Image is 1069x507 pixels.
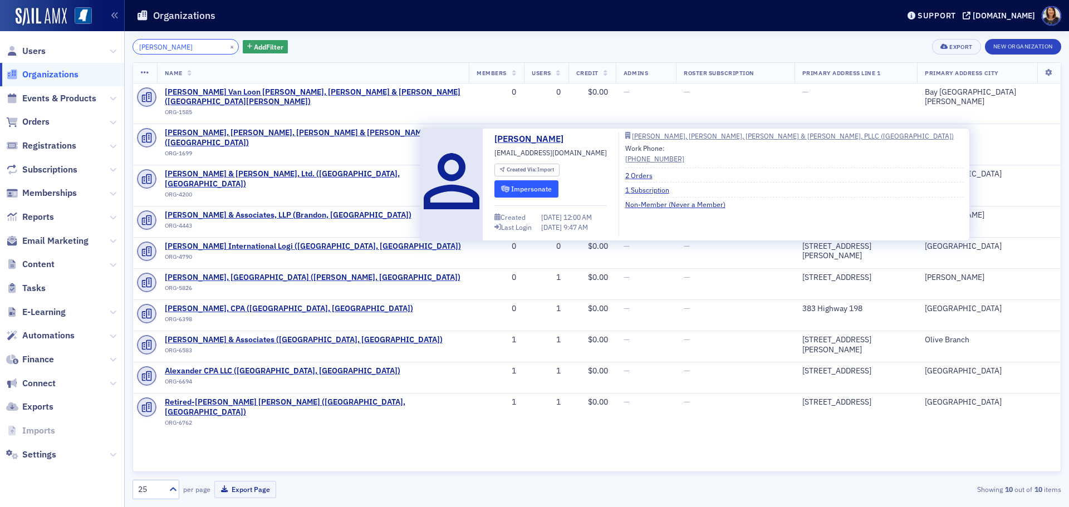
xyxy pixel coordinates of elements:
h1: Organizations [153,9,215,22]
div: [GEOGRAPHIC_DATA] [925,366,1053,376]
label: per page [183,484,210,494]
a: Alexander CPA LLC ([GEOGRAPHIC_DATA], [GEOGRAPHIC_DATA]) [165,366,400,376]
button: Export Page [214,481,276,498]
a: E-Learning [6,306,66,318]
span: — [624,303,630,313]
img: SailAMX [16,8,67,26]
div: [DOMAIN_NAME] [973,11,1035,21]
span: — [684,303,690,313]
span: Alexander, Van Loon, Sloan, Levens & Favre, PLLC (Gulfport) [165,128,462,147]
span: Email Marketing [22,235,89,247]
span: — [684,272,690,282]
button: Export [932,39,980,55]
span: Yurkow, Alexander & Yurkow, Ltd. (Cleveland, MS) [165,169,462,189]
a: Users [6,45,46,57]
span: $0.00 [588,334,608,344]
span: $0.00 [588,272,608,282]
span: Orders [22,116,50,128]
a: Registrations [6,140,76,152]
span: [DATE] [541,213,563,221]
a: New Organization [985,41,1061,51]
span: [DATE] [541,223,563,232]
a: Non-Member (Never a Member) [625,199,734,209]
div: 1 [532,397,561,407]
span: — [684,334,690,344]
span: — [624,334,630,344]
a: Orders [6,116,50,128]
div: 0 [532,242,561,252]
div: [PERSON_NAME] [925,210,1053,220]
span: Malory Alexander International Logi (Memphis, TN) [165,242,461,252]
div: 1 [532,273,561,283]
a: [PERSON_NAME] & Associates, LLP (Brandon, [GEOGRAPHIC_DATA]) [165,210,411,220]
a: 1 Subscription [625,185,678,195]
span: Registrations [22,140,76,152]
div: 1 [532,335,561,345]
span: — [624,397,630,407]
div: Created [501,214,526,220]
span: $0.00 [588,303,608,313]
span: — [802,87,808,97]
div: ORG-6762 [165,419,462,430]
div: 1 [532,304,561,314]
div: 0 [477,304,516,314]
div: 0 [477,273,516,283]
span: Connect [22,377,56,390]
strong: 10 [1032,484,1044,494]
span: Users [22,45,46,57]
button: [DOMAIN_NAME] [963,12,1039,19]
span: — [624,272,630,282]
a: [PERSON_NAME] & [PERSON_NAME], Ltd. ([GEOGRAPHIC_DATA], [GEOGRAPHIC_DATA]) [165,169,462,189]
span: [EMAIL_ADDRESS][DOMAIN_NAME] [494,147,607,157]
a: Imports [6,425,55,437]
span: — [624,87,630,97]
a: Events & Products [6,92,96,105]
span: Settings [22,449,56,461]
div: 1 [477,366,516,376]
img: SailAMX [75,7,92,24]
span: — [684,397,690,407]
div: Work Phone: [625,143,684,164]
div: ORG-6398 [165,316,413,327]
div: [GEOGRAPHIC_DATA] [925,169,1053,179]
div: [STREET_ADDRESS][PERSON_NAME] [802,242,909,261]
span: Finance [22,353,54,366]
span: Credit [576,69,599,77]
div: 0 [477,242,516,252]
a: Connect [6,377,56,390]
div: Created Via: Import [494,164,560,176]
span: — [684,241,690,251]
span: 9:47 AM [563,223,588,232]
div: Export [949,44,972,50]
span: Alexander M. McGowin, CPA (Leakesville, MS) [165,304,413,314]
div: [PHONE_NUMBER] [625,154,684,164]
span: Members [477,69,507,77]
div: Support [918,11,956,21]
a: Automations [6,329,75,342]
a: Memberships [6,187,77,199]
span: Users [532,69,551,77]
span: Automations [22,329,75,342]
span: Alexander Van Loon Sloan, Levens & Favre (Bay St. Louis) [165,87,462,107]
div: Bay [GEOGRAPHIC_DATA][PERSON_NAME] [925,87,1053,107]
a: [PERSON_NAME], CPA ([GEOGRAPHIC_DATA], [GEOGRAPHIC_DATA]) [165,304,413,314]
div: 1 [532,366,561,376]
span: — [684,366,690,376]
a: [PERSON_NAME] & Associates ([GEOGRAPHIC_DATA], [GEOGRAPHIC_DATA]) [165,335,443,345]
span: Created Via : [507,166,538,173]
a: Settings [6,449,56,461]
a: [PERSON_NAME], [PERSON_NAME], [PERSON_NAME] & [PERSON_NAME], PLLC ([GEOGRAPHIC_DATA]) [165,128,462,147]
a: [PERSON_NAME], [GEOGRAPHIC_DATA] ([PERSON_NAME], [GEOGRAPHIC_DATA]) [165,273,460,283]
span: Imports [22,425,55,437]
a: View Homepage [67,7,92,26]
a: 2 Orders [625,170,661,180]
div: 383 Highway 198 [802,304,909,314]
a: Tasks [6,282,46,294]
a: Reports [6,211,54,223]
div: ORG-4443 [165,222,411,233]
a: Content [6,258,55,270]
span: Admins [624,69,648,77]
button: AddFilter [243,40,288,54]
span: Primary Address Line 1 [802,69,881,77]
